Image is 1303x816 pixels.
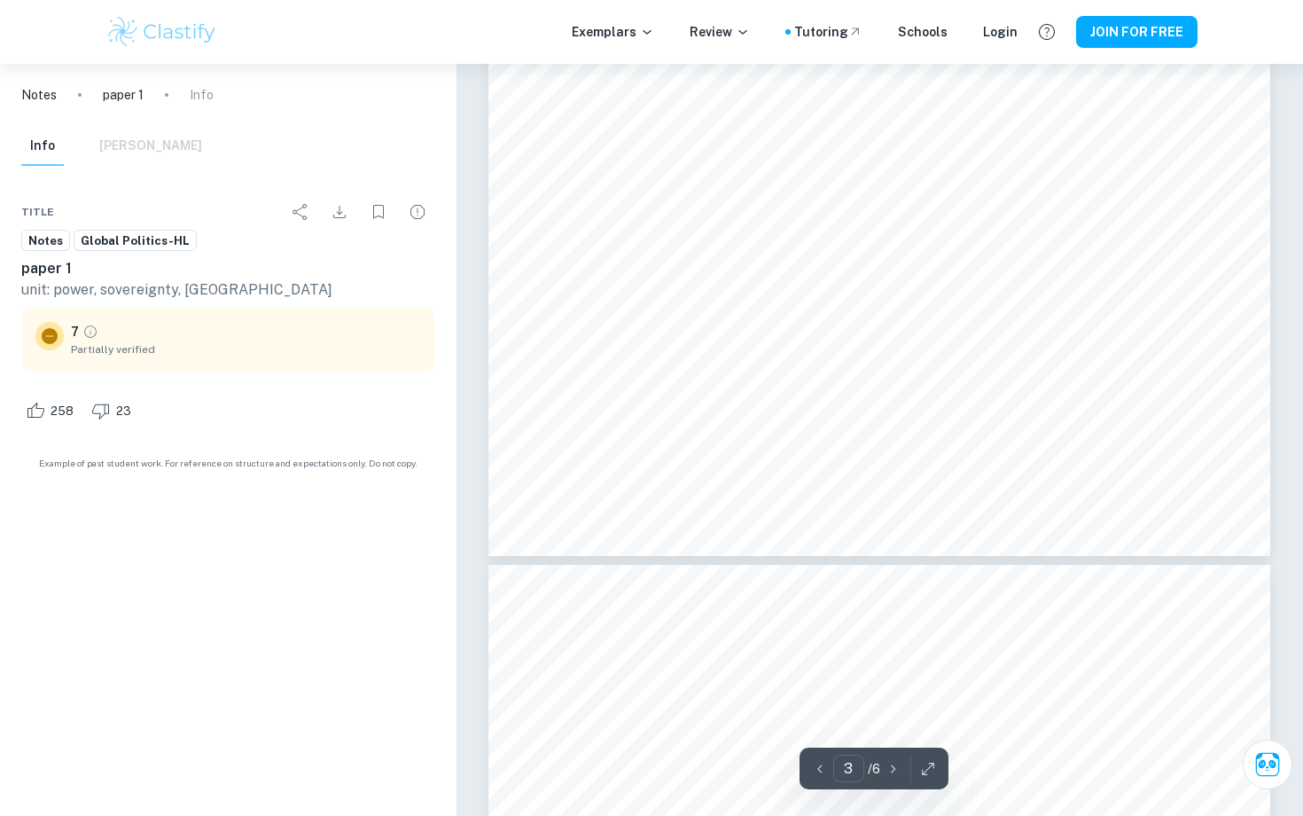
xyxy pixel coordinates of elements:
button: Help and Feedback [1032,17,1062,47]
span: Notes [22,232,69,250]
a: Login [983,22,1018,42]
span: 258 [41,403,83,420]
button: Info [21,127,64,166]
p: Info [190,85,214,105]
a: Schools [898,22,948,42]
a: Notes [21,85,57,105]
a: Grade partially verified [82,324,98,340]
button: Ask Clai [1243,740,1292,789]
a: Global Politics-HL [74,230,197,252]
p: unit: power, sovereignty, [GEOGRAPHIC_DATA] [21,279,435,301]
img: Clastify logo [105,14,218,50]
div: Like [21,396,83,425]
div: Dislike [87,396,141,425]
a: Notes [21,230,70,252]
button: JOIN FOR FREE [1076,16,1198,48]
span: 23 [106,403,141,420]
p: / 6 [868,759,880,779]
p: Exemplars [572,22,654,42]
div: Bookmark [361,194,396,230]
span: Global Politics-HL [74,232,196,250]
div: Report issue [400,194,435,230]
p: Review [690,22,750,42]
span: Partially verified [71,341,421,357]
p: paper 1 [103,85,144,105]
p: 7 [71,322,79,341]
h6: paper 1 [21,258,435,279]
a: Tutoring [794,22,862,42]
div: Download [322,194,357,230]
div: Share [283,194,318,230]
span: Example of past student work. For reference on structure and expectations only. Do not copy. [21,457,435,470]
span: Title [21,204,54,220]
